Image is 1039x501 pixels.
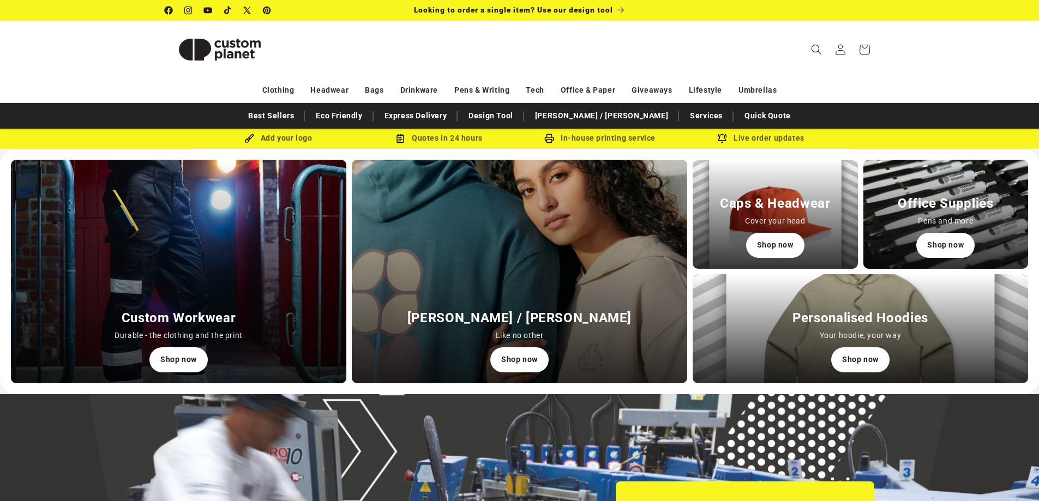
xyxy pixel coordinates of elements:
img: In-house printing [544,134,554,143]
a: Best Sellers [243,106,299,125]
summary: Search [804,38,828,62]
span: Shop now [831,347,890,372]
a: Umbrellas [738,81,777,100]
img: Custom Planet [165,25,274,74]
p: Pens and more [898,216,993,227]
h3: Personalised Hoodies [792,310,928,326]
a: [PERSON_NAME] / [PERSON_NAME] [530,106,674,125]
a: Bags [365,81,383,100]
a: Services [684,106,728,125]
a: Design Tool [463,106,519,125]
p: Like no other [407,330,632,341]
h3: [PERSON_NAME] / [PERSON_NAME] [407,310,632,326]
a: Quick Quote [739,106,796,125]
a: Lifestyle [689,81,722,100]
a: Clothing [262,81,295,100]
a: Custom Planet [161,21,278,78]
h3: Office Supplies [898,196,993,212]
a: Custom Workwear Durable - the clothing and the print Shop now [11,375,346,385]
div: Add your logo [198,131,359,145]
a: Headwear [310,81,349,100]
img: Order Updates Icon [395,134,405,143]
a: Tech [526,81,544,100]
a: [PERSON_NAME] / [PERSON_NAME] Like no other Shop now [352,375,687,385]
div: In-house printing service [520,131,681,145]
div: Quotes in 24 hours [359,131,520,145]
span: Shop now [490,347,549,372]
a: Eco Friendly [310,106,368,125]
p: Cover your head [720,216,830,227]
a: Express Delivery [379,106,453,125]
span: Shop now [149,347,208,372]
a: Giveaways [632,81,672,100]
a: Caps & Headwear Cover your head Shop now [693,261,858,271]
span: Shop now [746,233,804,257]
img: Order updates [717,134,727,143]
a: Personalised Hoodies Your hoodie, your way Shop now [693,375,1028,385]
h3: Caps & Headwear [720,196,830,212]
iframe: Chat Widget [984,449,1039,501]
a: Drinkware [400,81,438,100]
p: Durable - the clothing and the print [115,330,243,341]
p: Your hoodie, your way [792,330,928,341]
a: Office Supplies Pens and more Shop now [863,261,1029,271]
img: Brush Icon [244,134,254,143]
span: Looking to order a single item? Use our design tool [414,5,613,14]
a: Pens & Writing [454,81,509,100]
h3: Custom Workwear [115,310,243,326]
span: Shop now [916,233,975,257]
a: Office & Paper [561,81,615,100]
div: Live order updates [681,131,842,145]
